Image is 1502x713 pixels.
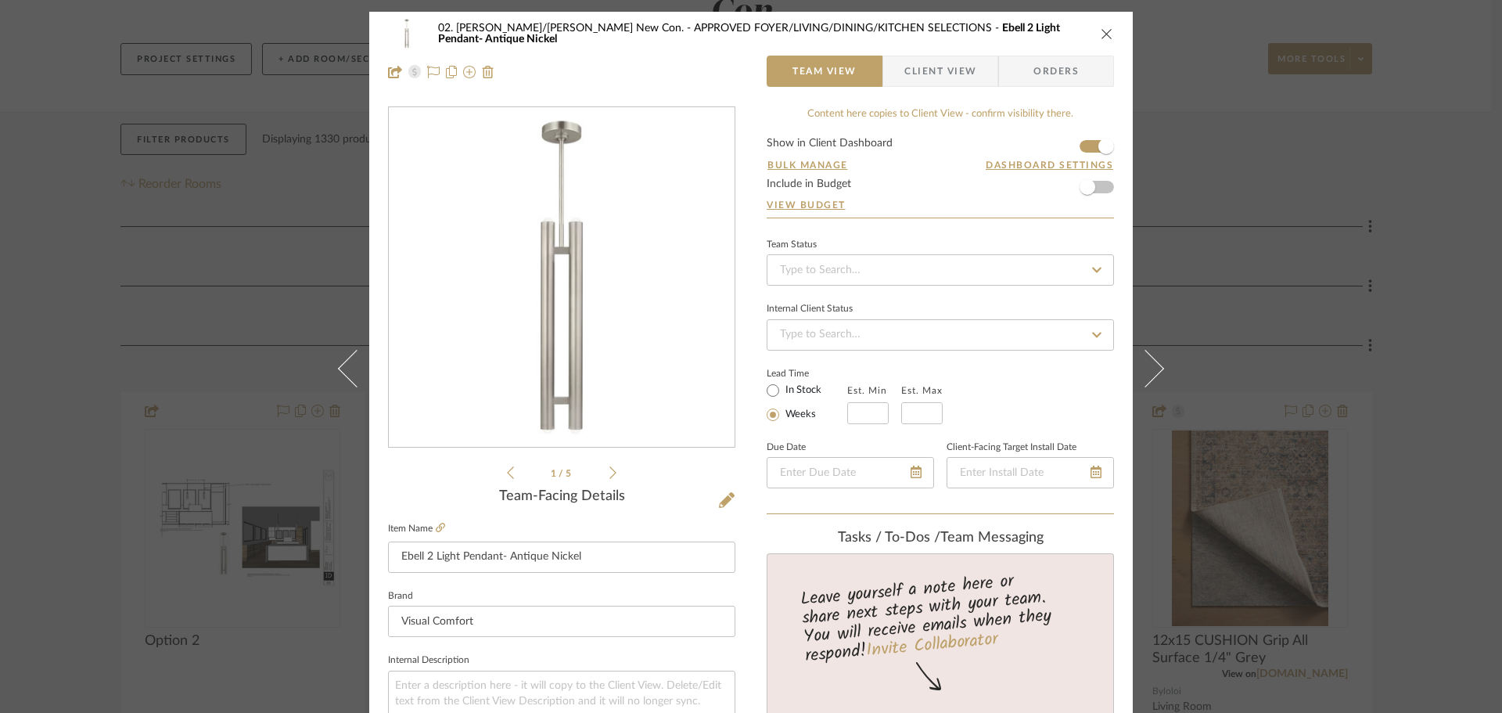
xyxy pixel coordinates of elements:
[388,488,735,506] div: Team-Facing Details
[1016,56,1096,87] span: Orders
[782,384,821,398] label: In Stock
[847,385,887,396] label: Est. Min
[767,254,1114,286] input: Type to Search…
[767,366,847,380] label: Lead Time
[559,469,566,478] span: /
[838,531,940,545] span: Tasks / To-Dos /
[388,606,735,637] input: Enter Brand
[765,564,1116,669] div: Leave yourself a note here or share next steps with your team. You will receive emails when they ...
[388,522,445,535] label: Item Name
[792,56,857,87] span: Team View
[767,199,1114,211] a: View Budget
[389,108,735,448] div: 0
[985,158,1114,172] button: Dashboard Settings
[865,626,999,665] a: Invite Collaborator
[482,66,494,78] img: Remove from project
[767,380,847,424] mat-radio-group: Select item type
[1100,27,1114,41] button: close
[767,444,806,452] label: Due Date
[566,469,573,478] span: 5
[388,592,413,600] label: Brand
[767,158,849,172] button: Bulk Manage
[694,23,1002,34] span: APPROVED FOYER/LIVING/DINING/KITCHEN SELECTIONS
[767,319,1114,351] input: Type to Search…
[388,542,735,573] input: Enter Item Name
[767,457,934,488] input: Enter Due Date
[904,56,976,87] span: Client View
[782,408,816,422] label: Weeks
[947,444,1076,452] label: Client-Facing Target Install Date
[438,23,1060,45] span: Ebell 2 Light Pendant- Antique Nickel
[767,305,853,313] div: Internal Client Status
[767,241,817,249] div: Team Status
[392,108,731,448] img: ad11c534-b4e2-4d03-bcdc-7ee0aefc8879_436x436.jpg
[551,469,559,478] span: 1
[767,530,1114,547] div: team Messaging
[438,23,694,34] span: 02. [PERSON_NAME]/[PERSON_NAME] New Con.
[388,657,469,664] label: Internal Description
[901,385,943,396] label: Est. Max
[388,18,426,49] img: ad11c534-b4e2-4d03-bcdc-7ee0aefc8879_48x40.jpg
[767,106,1114,122] div: Content here copies to Client View - confirm visibility there.
[947,457,1114,488] input: Enter Install Date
